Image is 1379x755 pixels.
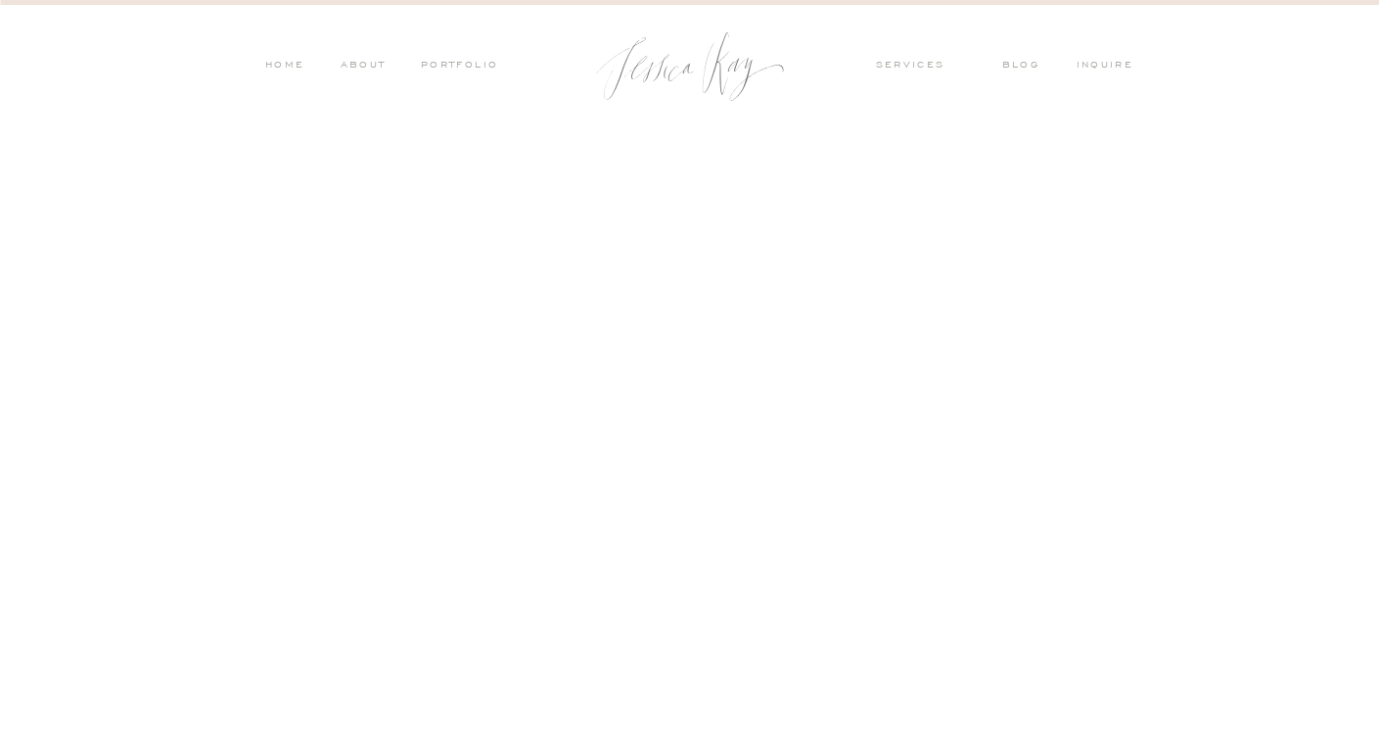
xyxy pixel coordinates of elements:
a: inquire [1077,58,1143,75]
a: blog [1002,58,1053,75]
a: services [876,58,972,75]
a: HOME [264,58,305,75]
a: ABOUT [336,58,387,75]
a: PORTFOLIO [418,58,499,75]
